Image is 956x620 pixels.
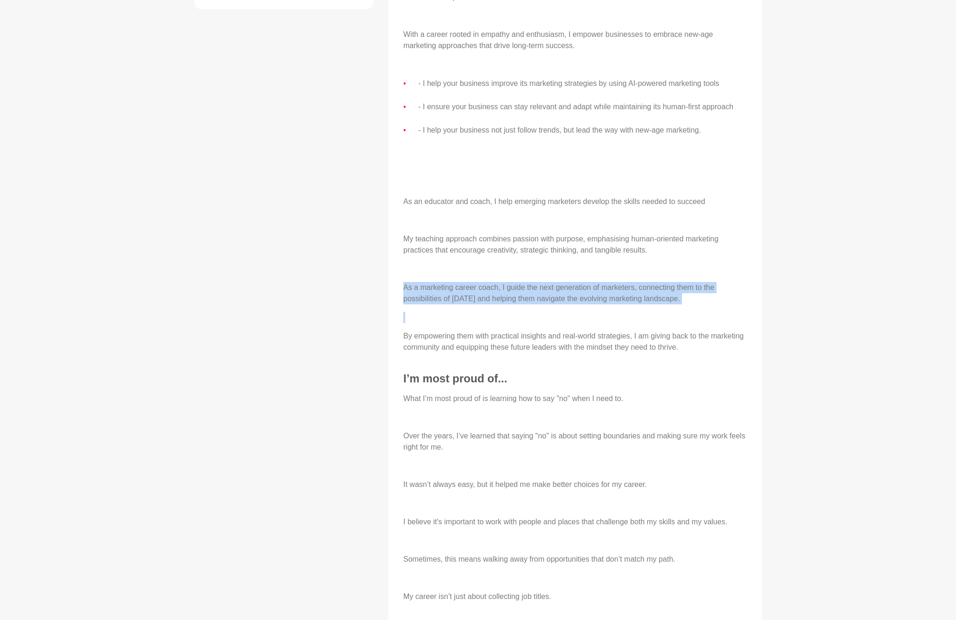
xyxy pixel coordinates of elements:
[418,124,747,136] li: - I help your business not just follow trends, but lead the way with new-age marketing.
[403,331,747,353] p: By empowering them with practical insights and real-world strategies, I am giving back to the mar...
[403,516,747,528] p: I believe it's important to work with people and places that challenge both my skills and my values.
[403,591,747,602] p: My career isn’t just about collecting job titles.
[403,430,747,453] p: Over the years, I’ve learned that saying "no" is about setting boundaries and making sure my work...
[403,554,747,565] p: Sometimes, this means walking away from opportunities that don’t match my path.
[403,372,747,386] h3: I’m most proud of...
[403,393,747,404] p: What I’m most proud of is learning how to say "no" when I need to.
[403,29,747,51] p: With a career rooted in empathy and enthusiasm, I empower businesses to embrace new-age marketing...
[418,77,747,90] li: - I help your business improve its marketing strategies by using AI-powered marketing tools
[403,282,747,304] p: As a marketing career coach, I guide the next generation of marketers, connecting them to the pos...
[403,196,747,207] p: As an educator and coach, I help emerging marketers develop the skills needed to succeed
[418,101,747,113] li: - I ensure your business can stay relevant and adapt while maintaining its human-first approach
[403,233,747,256] p: My teaching approach combines passion with purpose, emphasising human-oriented marketing practice...
[403,479,747,490] p: It wasn’t always easy, but it helped me make better choices for my career.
